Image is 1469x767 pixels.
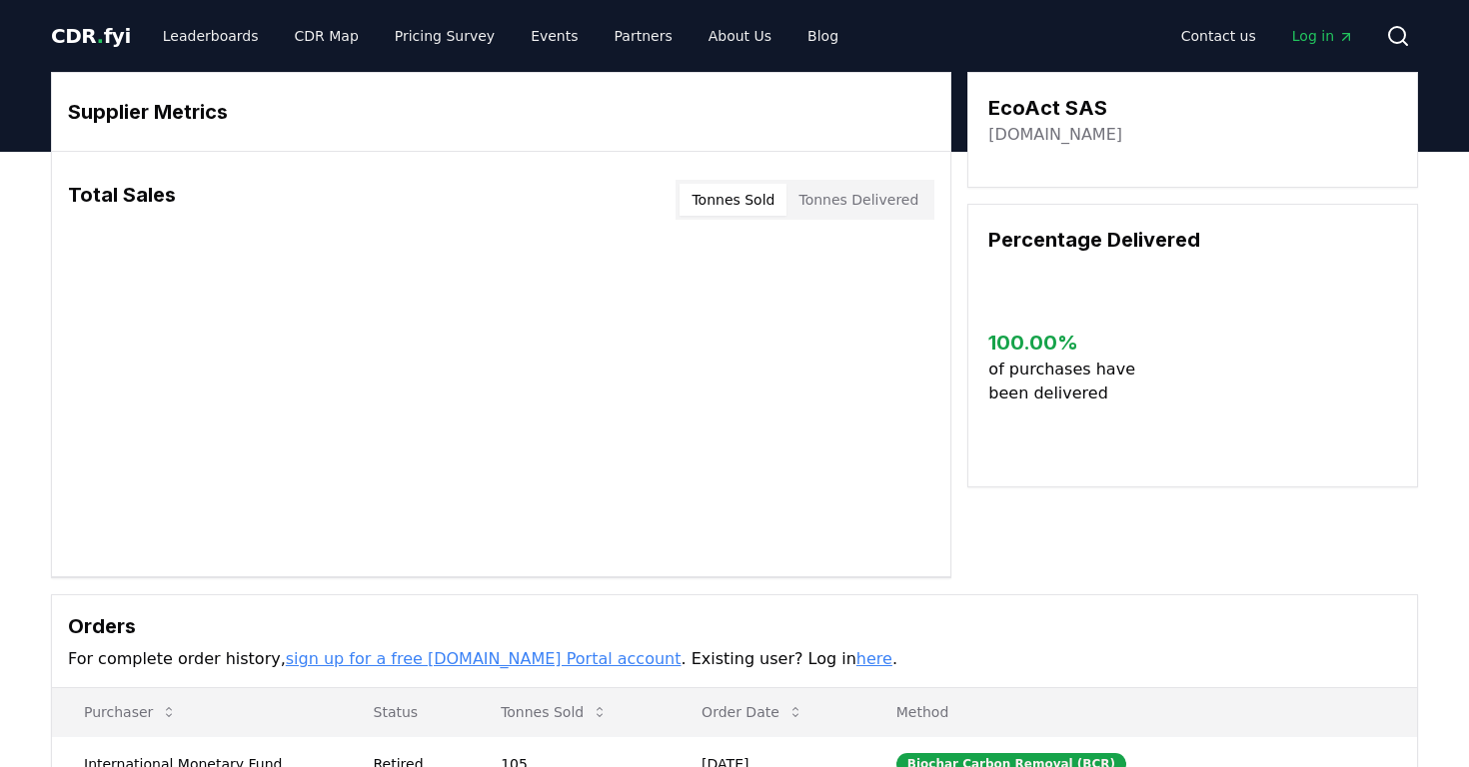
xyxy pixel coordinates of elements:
nav: Main [147,18,854,54]
p: Method [880,702,1401,722]
h3: 100.00 % [988,328,1151,358]
a: Contact us [1165,18,1272,54]
h3: Orders [68,611,1401,641]
a: Events [515,18,594,54]
a: here [856,649,892,668]
a: [DOMAIN_NAME] [988,123,1122,147]
p: Status [358,702,454,722]
button: Order Date [686,692,819,732]
a: Log in [1276,18,1370,54]
a: Pricing Survey [379,18,511,54]
a: CDR.fyi [51,22,131,50]
a: Leaderboards [147,18,275,54]
button: Tonnes Delivered [786,184,930,216]
h3: Supplier Metrics [68,97,934,127]
a: CDR Map [279,18,375,54]
span: Log in [1292,26,1354,46]
p: of purchases have been delivered [988,358,1151,405]
button: Purchaser [68,692,193,732]
nav: Main [1165,18,1370,54]
h3: Total Sales [68,180,176,220]
h3: Percentage Delivered [988,225,1397,255]
h3: EcoAct SAS [988,93,1122,123]
p: For complete order history, . Existing user? Log in . [68,647,1401,671]
button: Tonnes Sold [485,692,624,732]
span: CDR fyi [51,24,131,48]
a: About Us [693,18,787,54]
button: Tonnes Sold [680,184,786,216]
a: Partners [599,18,689,54]
span: . [97,24,104,48]
a: sign up for a free [DOMAIN_NAME] Portal account [286,649,682,668]
a: Blog [791,18,854,54]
